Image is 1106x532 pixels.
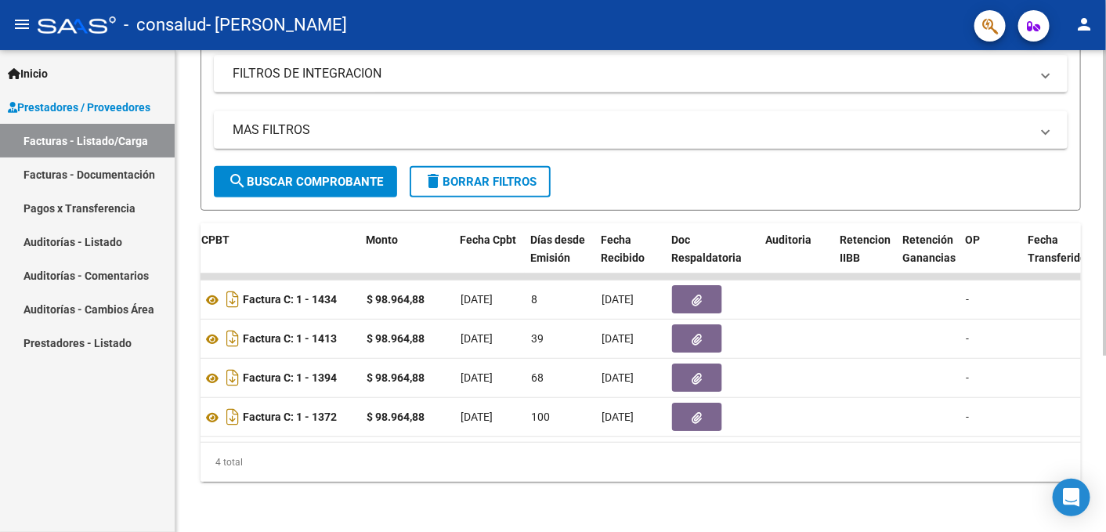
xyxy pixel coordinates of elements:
strong: $ 98.964,88 [367,411,425,423]
span: Doc Respaldatoria [671,233,742,264]
span: Fecha Recibido [601,233,645,264]
mat-icon: search [228,172,247,190]
span: 100 [531,411,550,423]
datatable-header-cell: Monto [360,223,454,292]
datatable-header-cell: Días desde Emisión [524,223,595,292]
span: [DATE] [602,371,634,384]
strong: Factura C: 1 - 1413 [243,333,337,346]
span: Fecha Transferido [1028,233,1086,264]
mat-icon: menu [13,15,31,34]
button: Buscar Comprobante [214,166,397,197]
span: - [966,371,969,384]
span: [DATE] [602,293,634,306]
datatable-header-cell: Auditoria [759,223,833,292]
span: CPBT [201,233,230,246]
datatable-header-cell: CPBT [195,223,360,292]
span: Días desde Emisión [530,233,585,264]
strong: Factura C: 1 - 1434 [243,294,337,306]
span: - consalud [124,8,206,42]
span: Retencion IIBB [840,233,891,264]
strong: Factura C: 1 - 1394 [243,372,337,385]
i: Descargar documento [222,287,243,312]
strong: $ 98.964,88 [367,371,425,384]
span: Retención Ganancias [902,233,956,264]
strong: $ 98.964,88 [367,332,425,345]
div: Open Intercom Messenger [1053,479,1090,516]
span: Fecha Cpbt [460,233,516,246]
i: Descargar documento [222,404,243,429]
span: Auditoria [765,233,811,246]
span: [DATE] [602,332,634,345]
span: 8 [531,293,537,306]
div: 4 total [201,443,1081,482]
span: Inicio [8,65,48,82]
span: Buscar Comprobante [228,175,383,189]
span: 39 [531,332,544,345]
datatable-header-cell: Retención Ganancias [896,223,959,292]
strong: $ 98.964,88 [367,293,425,306]
button: Borrar Filtros [410,166,551,197]
span: - [PERSON_NAME] [206,8,347,42]
mat-panel-title: MAS FILTROS [233,121,1030,139]
span: Prestadores / Proveedores [8,99,150,116]
strong: Factura C: 1 - 1372 [243,411,337,424]
mat-icon: person [1075,15,1093,34]
span: OP [965,233,980,246]
mat-expansion-panel-header: MAS FILTROS [214,111,1068,149]
datatable-header-cell: Fecha Cpbt [454,223,524,292]
span: [DATE] [461,293,493,306]
span: [DATE] [461,371,493,384]
span: - [966,411,969,423]
span: 68 [531,371,544,384]
mat-icon: delete [424,172,443,190]
span: [DATE] [461,332,493,345]
datatable-header-cell: Fecha Recibido [595,223,665,292]
span: [DATE] [461,411,493,423]
span: Monto [366,233,398,246]
span: [DATE] [602,411,634,423]
span: - [966,293,969,306]
datatable-header-cell: Retencion IIBB [833,223,896,292]
mat-panel-title: FILTROS DE INTEGRACION [233,65,1030,82]
datatable-header-cell: Doc Respaldatoria [665,223,759,292]
span: Borrar Filtros [424,175,537,189]
i: Descargar documento [222,326,243,351]
mat-expansion-panel-header: FILTROS DE INTEGRACION [214,55,1068,92]
datatable-header-cell: OP [959,223,1021,292]
i: Descargar documento [222,365,243,390]
span: - [966,332,969,345]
